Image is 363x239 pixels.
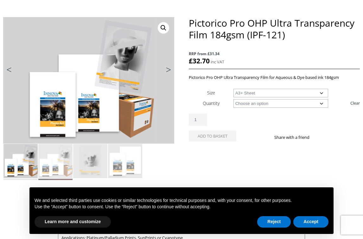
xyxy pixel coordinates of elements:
button: Accept [293,216,328,228]
img: twitter sharing button [325,135,330,140]
span: £ [189,56,193,65]
input: Product quantity [189,113,207,126]
p: Use the “Accept” button to consent. Use the “Reject” button to continue without accepting. [35,204,328,210]
a: View full-screen image gallery [158,22,169,34]
img: Pictorico Pro OHP Ultra Transparency Film 184gsm (IPF-121) - Image 6 [38,179,73,213]
label: Quantity [203,100,220,106]
img: Pictorico Pro OHP Ultra Transparency Film 184gsm (IPF-121) - Image 2 [38,144,73,178]
div: Notice [24,182,339,239]
h1: Pictorico Pro OHP Ultra Transparency Film 184gsm (IPF-121) [189,17,360,41]
a: Clear options [350,98,360,108]
button: Learn more and customize [35,216,111,228]
p: Pictorico Pro OHP Ultra Transparency Film for Aqueous & Dye based ink 184gsm [189,74,360,81]
button: Add to basket [189,131,236,142]
img: Pictorico Pro OHP Ultra Transparency Film 184gsm (IPF-121) [3,144,38,178]
p: We and selected third parties use cookies or similar technologies for technical purposes and, wit... [35,197,328,204]
label: Size [207,90,215,96]
img: Pictorico Pro OHP Ultra Transparency Film 184gsm (IPF-121) - Image 4 [108,144,142,178]
bdi: 32.70 [189,56,210,65]
img: Pictorico Pro OHP Ultra Transparency Film 184gsm (IPF-121) - Image 5 [3,179,38,213]
img: facebook sharing button [317,135,322,140]
button: Reject [257,216,291,228]
span: RRP from £31.34 [189,50,360,57]
p: Share with a friend [274,134,317,141]
img: Pictorico Pro OHP Ultra Transparency Film 184gsm (IPF-121) - Image 3 [73,144,107,178]
img: email sharing button [332,135,337,140]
